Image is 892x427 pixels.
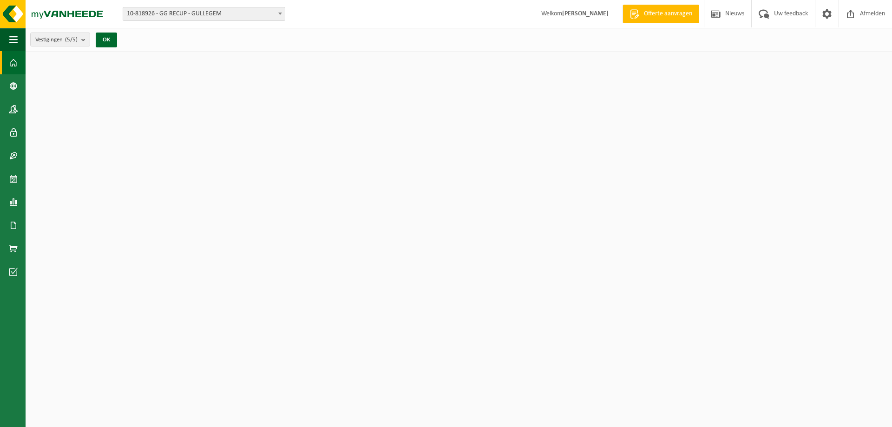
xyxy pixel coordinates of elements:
button: OK [96,33,117,47]
strong: [PERSON_NAME] [562,10,609,17]
span: 10-818926 - GG RECUP - GULLEGEM [123,7,285,20]
span: 10-818926 - GG RECUP - GULLEGEM [123,7,285,21]
count: (5/5) [65,37,78,43]
span: Offerte aanvragen [642,9,695,19]
a: Offerte aanvragen [623,5,699,23]
button: Vestigingen(5/5) [30,33,90,46]
span: Vestigingen [35,33,78,47]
